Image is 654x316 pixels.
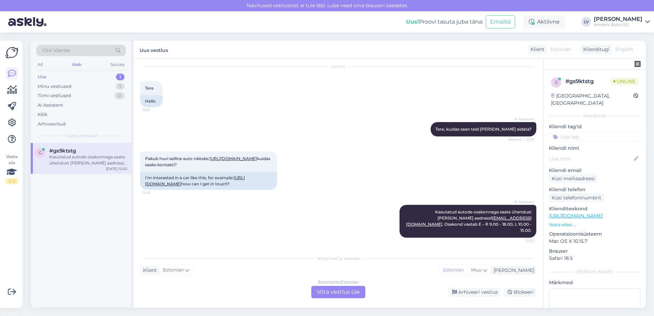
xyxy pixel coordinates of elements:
[503,288,536,297] div: Blokeeri
[209,156,257,161] a: [URL][DOMAIN_NAME]
[38,92,71,99] div: Tiimi vestlused
[116,83,125,90] div: 1
[435,127,532,132] span: Tere, kuidas saan teid [PERSON_NAME] aidata?
[142,107,168,113] span: 12:01
[549,132,640,142] input: Lisa tag
[406,18,483,26] div: Proovi tasuta juba täna:
[581,17,591,27] div: LV
[140,267,157,274] div: Klient
[549,255,640,262] p: Safari 18.5
[140,255,536,262] div: Valige keel ja vastake
[318,279,359,285] div: Estonian to Estonian
[615,46,633,53] span: English
[106,166,127,171] div: [DATE] 12:02
[549,155,632,162] input: Lisa nimi
[406,18,419,25] b: Uus!
[486,15,515,28] button: Emailid
[38,111,48,118] div: Kõik
[163,266,184,274] span: Estonian
[140,45,168,54] label: Uus vestlus
[549,167,640,174] p: Kliendi email
[448,288,501,297] div: Arhiveeri vestlus
[5,178,18,184] div: 2 / 3
[549,145,640,152] p: Kliendi nimi
[491,267,534,274] div: [PERSON_NAME]
[549,238,640,245] p: Mac OS X 10.15.7
[311,286,365,298] div: Võta vestlus üle
[65,133,97,139] span: Uued vestlused
[509,199,534,205] span: AI Assistent
[406,209,533,233] span: Kasutatud autode osakonnaga saate ühendust [PERSON_NAME] aadressil . Osakond vastab E – R 9.00 - ...
[565,77,611,85] div: # gs9ktstg
[38,102,63,109] div: AI Assistent
[142,190,168,195] span: 12:02
[49,148,76,154] span: #gs9ktstg
[549,186,640,193] p: Kliendi telefon
[115,92,125,99] div: 0
[70,60,83,69] div: Web
[39,150,42,155] span: g
[580,46,610,53] div: Klienditugi
[140,172,277,190] div: I'm interested in a car like this, for example: how can I get in touch?
[594,16,650,27] a: [PERSON_NAME]Amserv Auto OÜ
[635,61,641,67] img: zendesk
[42,47,70,54] span: Otsi kliente
[5,46,18,59] img: Askly Logo
[549,269,640,275] div: [PERSON_NAME]
[555,80,558,85] span: g
[38,74,47,80] div: Uus
[594,16,642,22] div: [PERSON_NAME]
[550,46,571,53] span: Estonian
[509,117,534,122] span: AI Assistent
[549,222,640,228] p: Vaata edasi ...
[38,121,66,128] div: Arhiveeritud
[140,95,162,107] div: Hello
[145,85,154,91] span: Tere
[551,92,633,107] div: [GEOGRAPHIC_DATA], [GEOGRAPHIC_DATA]
[549,205,640,212] p: Klienditeekond
[549,279,640,286] p: Märkmed
[440,265,467,275] div: Estonian
[36,60,44,69] div: All
[611,78,638,85] span: Online
[549,231,640,238] p: Operatsioonisüsteem
[594,22,642,27] div: Amserv Auto OÜ
[145,156,271,167] span: Pakub huvi selline auto näiteks: kuidas saaks kontakti?
[508,137,534,142] span: Nähtud ✓ 12:01
[528,46,545,53] div: Klient
[49,154,127,166] div: Kasutatud autode osakonnaga saate ühendust [PERSON_NAME] aadressil [EMAIL_ADDRESS][DOMAIN_NAME]. ...
[140,63,536,69] div: [DATE]
[471,267,482,273] span: Muu
[523,16,565,28] div: Aktiivne
[38,83,71,90] div: Minu vestlused
[549,213,603,219] a: [URL][DOMAIN_NAME]
[549,113,640,119] div: Kliendi info
[5,154,18,184] div: Vaata siia
[549,174,598,183] div: Küsi meiliaadressi
[549,248,640,255] p: Brauser
[109,60,126,69] div: Socials
[116,74,125,80] div: 1
[549,123,640,130] p: Kliendi tag'id
[549,193,604,202] div: Küsi telefoninumbrit
[509,238,534,243] span: 12:02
